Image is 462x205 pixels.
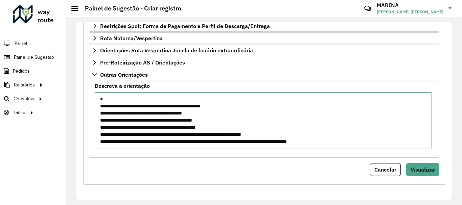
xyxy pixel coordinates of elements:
span: Orientações Rota Vespertina Janela de horário extraordinária [100,48,253,53]
span: Consultas [14,95,34,102]
span: Visualizar [411,166,435,173]
a: Orientações Rota Vespertina Janela de horário extraordinária [89,45,439,56]
a: Outras Orientações [89,69,439,80]
span: Outras Orientações [100,72,148,77]
div: Outras Orientações [89,80,439,158]
span: Tático [13,109,25,116]
span: Restrições Spot: Forma de Pagamento e Perfil de Descarga/Entrega [100,23,270,29]
a: Rota Noturna/Vespertina [89,32,439,44]
span: Relatórios [14,81,35,88]
span: Rota Noturna/Vespertina [100,35,163,41]
button: Visualizar [406,163,439,176]
span: Painel de Sugestão [14,54,54,61]
span: Pre-Roteirização AS / Orientações [100,60,185,65]
span: [PERSON_NAME] [PERSON_NAME] [377,9,443,15]
h2: Painel de Sugestão - Criar registro [78,5,181,12]
h3: MARINA [377,2,443,8]
a: Pre-Roteirização AS / Orientações [89,57,439,68]
label: Descreva a orientação [95,82,150,90]
a: Contato Rápido [361,1,375,16]
button: Cancelar [370,163,401,176]
span: Painel [15,40,27,47]
a: Restrições Spot: Forma de Pagamento e Perfil de Descarga/Entrega [89,20,439,32]
span: Pedidos [13,68,30,75]
span: Cancelar [374,166,396,173]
